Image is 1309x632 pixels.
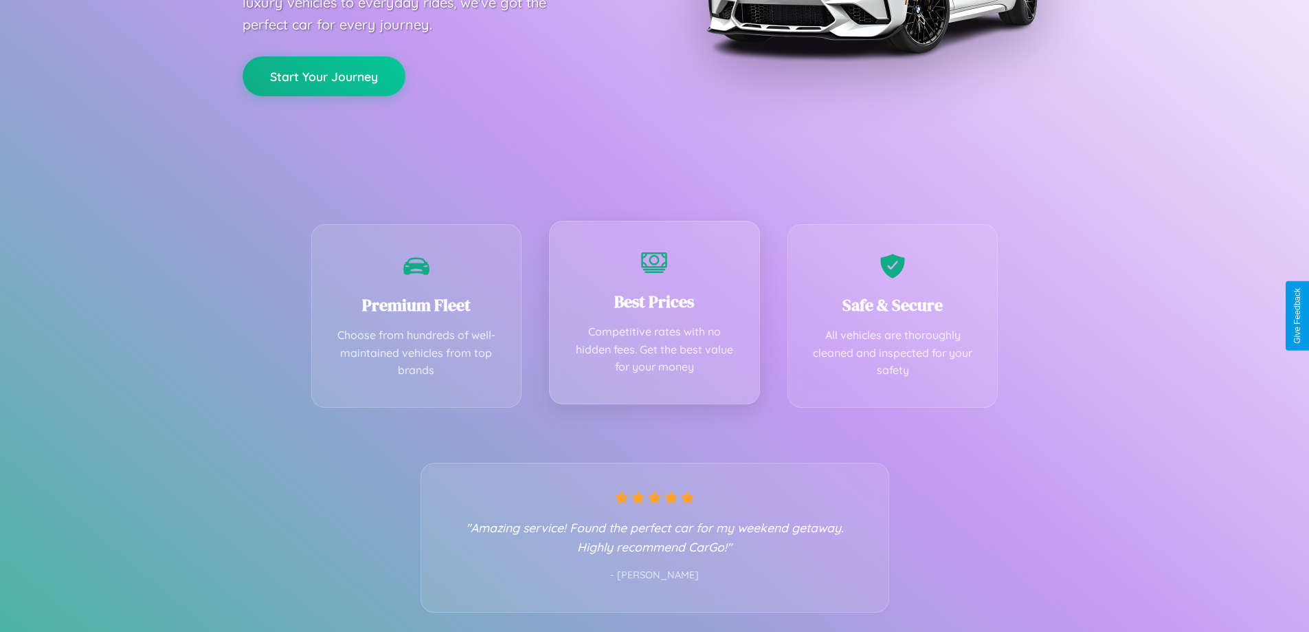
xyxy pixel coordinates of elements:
h3: Safe & Secure [809,294,977,316]
h3: Best Prices [570,290,739,313]
p: Choose from hundreds of well-maintained vehicles from top brands [333,327,501,380]
button: Start Your Journey [243,56,405,96]
p: "Amazing service! Found the perfect car for my weekend getaway. Highly recommend CarGo!" [449,518,861,556]
p: - [PERSON_NAME] [449,567,861,585]
h3: Premium Fleet [333,294,501,316]
p: Competitive rates with no hidden fees. Get the best value for your money [570,323,739,376]
p: All vehicles are thoroughly cleaned and inspected for your safety [809,327,977,380]
div: Give Feedback [1293,288,1302,344]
